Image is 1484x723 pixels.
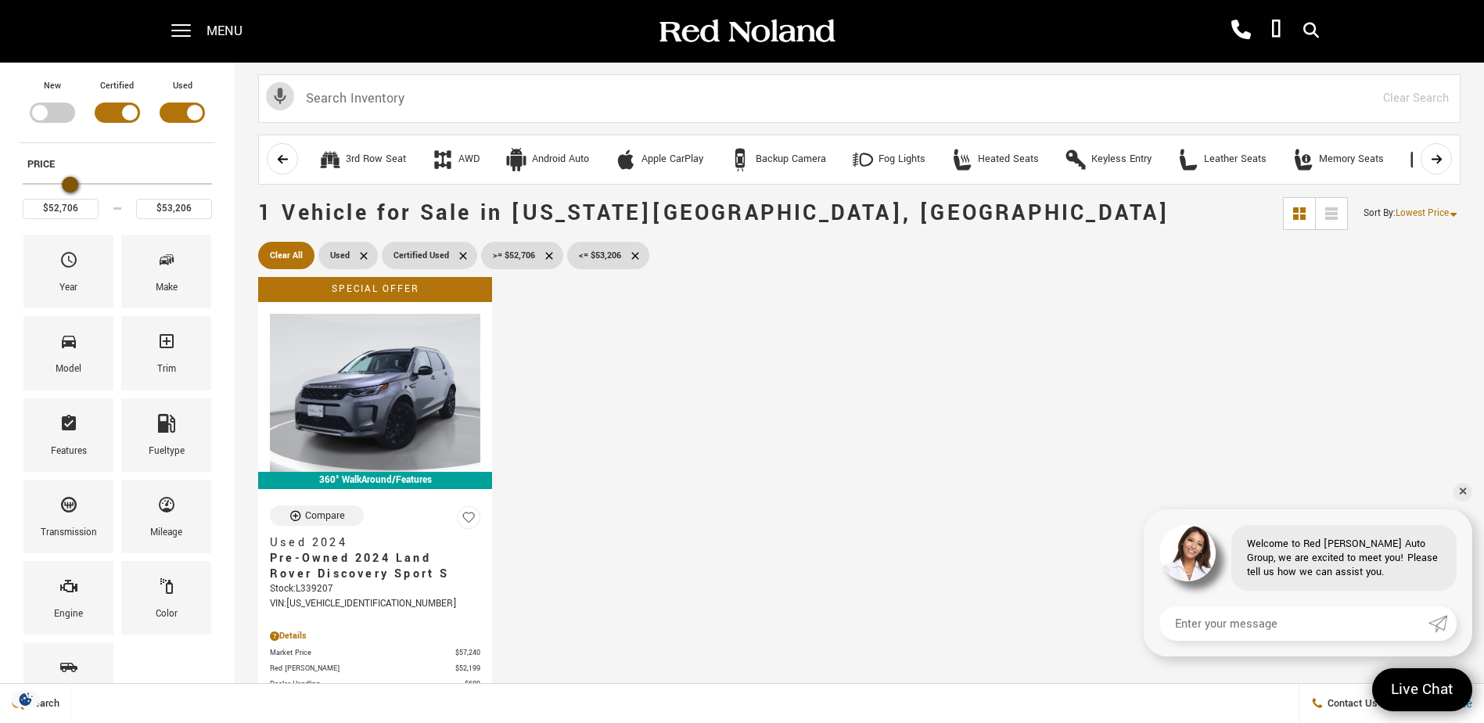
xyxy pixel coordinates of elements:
[258,472,492,489] div: 360° WalkAround/Features
[1159,606,1428,641] input: Enter your message
[270,597,480,611] div: VIN: [US_VEHICLE_IDENTIFICATION_NUMBER]
[1204,153,1267,167] div: Leather Seats
[270,582,480,596] div: Stock : L339207
[493,246,535,265] span: >= $52,706
[157,361,176,378] div: Trim
[1396,207,1449,220] span: Lowest Price
[23,199,99,219] input: Minimum
[270,505,364,526] button: Compare Vehicle
[505,148,528,171] div: Android Auto
[1055,143,1160,176] button: Keyless EntryKeyless Entry
[23,561,113,635] div: EngineEngine
[59,328,78,361] span: Model
[121,561,211,635] div: ColorColor
[614,148,638,171] div: Apple CarPlay
[579,246,621,265] span: <= $53,206
[270,663,480,674] a: Red [PERSON_NAME] $52,199
[879,153,925,167] div: Fog Lights
[59,654,78,687] span: Bodystyle
[1168,143,1275,176] button: Leather SeatsLeather Seats
[121,316,211,390] div: TrimTrim
[59,279,77,297] div: Year
[59,246,78,279] span: Year
[44,78,61,94] label: New
[157,573,176,606] span: Color
[457,505,480,536] button: Save Vehicle
[63,177,78,192] div: Maximum Price
[1409,148,1432,171] div: Navigation System
[156,606,178,623] div: Color
[136,199,212,219] input: Maximum
[978,153,1039,167] div: Heated Seats
[1159,525,1216,581] img: Agent profile photo
[270,551,469,582] span: Pre-Owned 2024 Land Rover Discovery Sport S
[258,74,1461,123] input: Search Inventory
[1064,148,1087,171] div: Keyless Entry
[310,143,415,176] button: 3rd Row Seat3rd Row Seat
[23,480,113,553] div: TransmissionTransmission
[23,235,113,308] div: YearYear
[1428,606,1457,641] a: Submit
[100,78,134,94] label: Certified
[54,606,83,623] div: Engine
[305,509,345,523] div: Compare
[728,148,752,171] div: Backup Camera
[20,78,215,142] div: Filter by Vehicle Type
[258,198,1170,228] span: 1 Vehicle for Sale in [US_STATE][GEOGRAPHIC_DATA], [GEOGRAPHIC_DATA]
[1283,143,1392,176] button: Memory SeatsMemory Seats
[851,148,875,171] div: Fog Lights
[258,277,492,302] div: Special Offer
[270,663,455,674] span: Red [PERSON_NAME]
[942,143,1047,176] button: Heated SeatsHeated Seats
[157,491,176,524] span: Mileage
[1177,148,1200,171] div: Leather Seats
[59,573,78,606] span: Engine
[1292,148,1315,171] div: Memory Seats
[59,410,78,443] span: Features
[157,246,176,279] span: Make
[266,82,294,110] svg: Click to toggle on voice search
[641,153,703,167] div: Apple CarPlay
[270,535,469,551] span: Used 2024
[1231,525,1457,591] div: Welcome to Red [PERSON_NAME] Auto Group, we are excited to meet you! Please tell us how we can as...
[950,148,974,171] div: Heated Seats
[1364,207,1396,220] span: Sort By :
[465,678,480,690] span: $689
[23,171,212,219] div: Price
[318,148,342,171] div: 3rd Row Seat
[1091,153,1152,167] div: Keyless Entry
[23,642,113,716] div: BodystyleBodystyle
[330,246,350,265] span: Used
[41,524,97,541] div: Transmission
[1383,679,1461,700] span: Live Chat
[455,663,480,674] span: $52,199
[270,647,455,659] span: Market Price
[157,328,176,361] span: Trim
[157,410,176,443] span: Fueltype
[8,691,44,707] img: Opt-Out Icon
[270,314,480,472] img: 2024 Land Rover Discovery Sport S
[156,279,178,297] div: Make
[23,316,113,390] div: ModelModel
[458,153,480,167] div: AWD
[270,678,480,690] a: Dealer Handling $689
[656,18,836,45] img: Red Noland Auto Group
[121,398,211,472] div: FueltypeFueltype
[149,443,185,460] div: Fueltype
[270,246,303,265] span: Clear All
[270,535,480,582] a: Used 2024Pre-Owned 2024 Land Rover Discovery Sport S
[346,153,406,167] div: 3rd Row Seat
[121,480,211,553] div: MileageMileage
[455,647,480,659] span: $57,240
[150,524,182,541] div: Mileage
[756,153,826,167] div: Backup Camera
[267,143,298,174] button: scroll left
[496,143,598,176] button: Android AutoAndroid Auto
[59,491,78,524] span: Transmission
[173,78,192,94] label: Used
[1319,153,1384,167] div: Memory Seats
[1421,143,1452,174] button: scroll right
[720,143,835,176] button: Backup CameraBackup Camera
[1372,668,1472,711] a: Live Chat
[843,143,934,176] button: Fog LightsFog Lights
